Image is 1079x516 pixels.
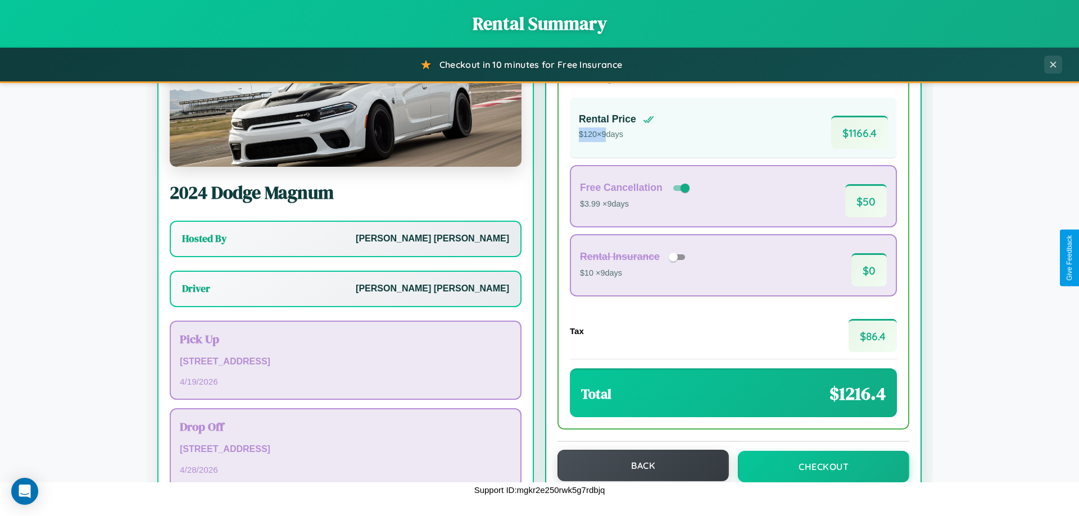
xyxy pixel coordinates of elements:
[580,182,663,194] h4: Free Cancellation
[180,374,511,389] p: 4 / 19 / 2026
[580,266,689,281] p: $10 × 9 days
[579,113,636,125] h4: Rental Price
[580,197,692,212] p: $3.99 × 9 days
[581,385,611,403] h3: Total
[845,184,887,217] span: $ 50
[570,326,584,336] h4: Tax
[831,116,888,149] span: $ 1166.4
[182,232,226,245] h3: Hosted By
[180,418,511,435] h3: Drop Off
[170,54,522,167] img: Dodge Magnum
[180,331,511,347] h3: Pick Up
[356,231,509,247] p: [PERSON_NAME] [PERSON_NAME]
[579,127,654,142] p: $ 120 × 9 days
[439,59,622,70] span: Checkout in 10 minutes for Free Insurance
[356,281,509,297] p: [PERSON_NAME] [PERSON_NAME]
[170,180,522,205] h2: 2024 Dodge Magnum
[182,282,210,295] h3: Driver
[580,251,660,263] h4: Rental Insurance
[180,441,511,458] p: [STREET_ADDRESS]
[11,11,1068,36] h1: Rental Summary
[851,253,887,286] span: $ 0
[1066,235,1073,281] div: Give Feedback
[474,482,605,497] p: Support ID: mgkr2e250rwk5g7rdbjq
[180,462,511,477] p: 4 / 28 / 2026
[180,354,511,370] p: [STREET_ADDRESS]
[557,450,729,481] button: Back
[11,478,38,505] div: Open Intercom Messenger
[829,381,886,406] span: $ 1216.4
[849,319,897,352] span: $ 86.4
[738,451,909,482] button: Checkout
